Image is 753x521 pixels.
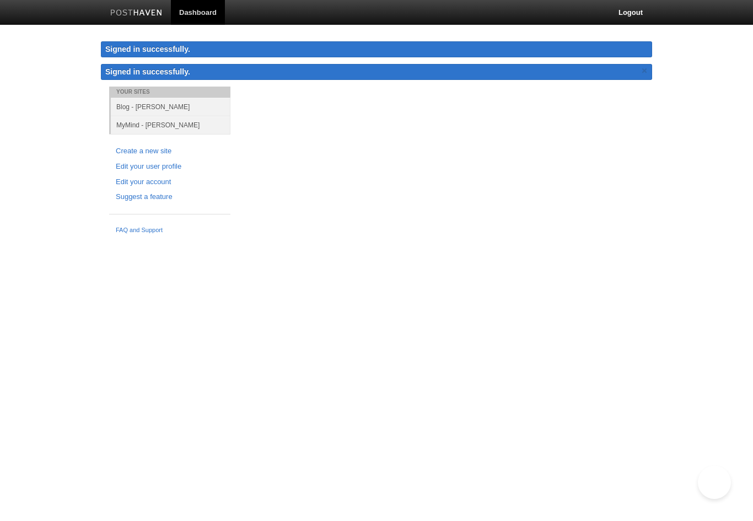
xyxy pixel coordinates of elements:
[698,466,731,499] iframe: Help Scout Beacon - Open
[109,87,230,98] li: Your Sites
[110,9,163,18] img: Posthaven-bar
[111,98,230,116] a: Blog - [PERSON_NAME]
[111,116,230,134] a: MyMind - [PERSON_NAME]
[639,64,649,78] a: ×
[116,161,224,173] a: Edit your user profile
[116,146,224,157] a: Create a new site
[116,176,224,188] a: Edit your account
[101,41,652,57] div: Signed in successfully.
[105,67,190,76] span: Signed in successfully.
[116,191,224,203] a: Suggest a feature
[116,225,224,235] a: FAQ and Support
